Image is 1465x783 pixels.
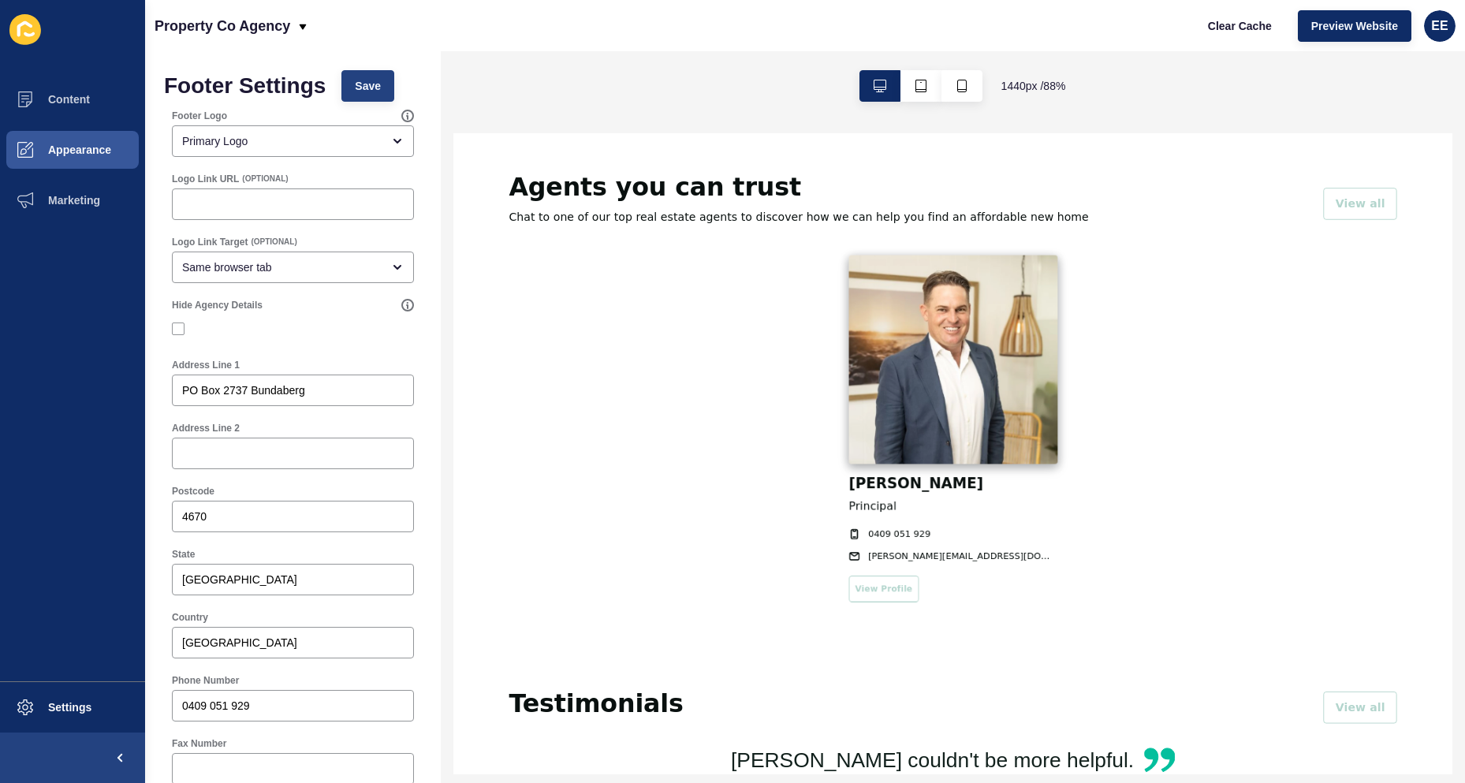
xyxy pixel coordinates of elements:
div: open menu [172,252,414,283]
p: Principal [449,415,687,434]
button: Save [341,70,394,102]
label: Logo Link URL [172,173,239,185]
label: Logo Link Target [172,236,248,248]
label: Fax Number [172,737,226,750]
button: Clear Cache [1195,10,1285,42]
label: State [172,548,195,561]
a: [PERSON_NAME] [449,389,687,408]
button: Preview Website [1298,10,1411,42]
label: Address Line 1 [172,359,240,371]
label: Hide Agency Details [172,299,263,311]
a: View all [989,62,1072,99]
span: (OPTIONAL) [242,173,288,185]
h2: Testimonials [63,632,262,664]
img: Content card image [449,139,687,376]
label: Country [172,611,208,624]
label: Address Line 2 [172,422,240,434]
p: Property Co Agency [155,6,290,46]
span: 1440 px / 88 % [1001,78,1066,94]
span: Clear Cache [1208,18,1272,34]
a: 0409 051 929 [472,448,542,463]
a: View all [989,635,1072,671]
span: EE [1431,18,1448,34]
p: Chat to one of our top real estate agents to discover how we can help you find an affordable new ... [63,87,722,106]
a: [PERSON_NAME][EMAIL_ADDRESS][DOMAIN_NAME] [472,473,685,488]
h1: Footer Settings [164,78,326,94]
span: (OPTIONAL) [251,237,296,248]
div: open menu [172,125,414,157]
span: Save [355,78,381,94]
label: Footer Logo [172,110,227,122]
span: Preview Website [1311,18,1398,34]
label: Phone Number [172,674,239,687]
a: View Profile [449,503,529,533]
h2: Agents you can trust [63,46,722,77]
label: Postcode [172,485,214,498]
